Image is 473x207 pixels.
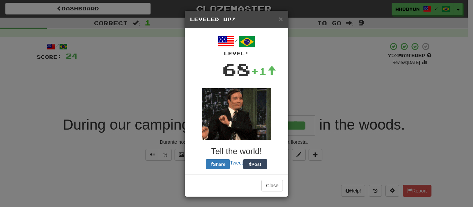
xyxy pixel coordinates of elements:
div: 68 [222,57,251,81]
h3: Tell the world! [190,147,283,156]
button: Close [261,180,283,191]
div: Level: [190,50,283,57]
img: fallon-a20d7af9049159056f982dd0e4b796b9edb7b1d2ba2b0a6725921925e8bac842.gif [202,88,271,140]
a: Tweet [230,160,243,166]
button: Share [206,159,230,169]
div: / [190,34,283,57]
div: +1 [251,64,276,78]
button: Post [243,159,267,169]
span: × [279,15,283,23]
h5: Leveled Up! [190,16,283,23]
button: Close [279,15,283,22]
